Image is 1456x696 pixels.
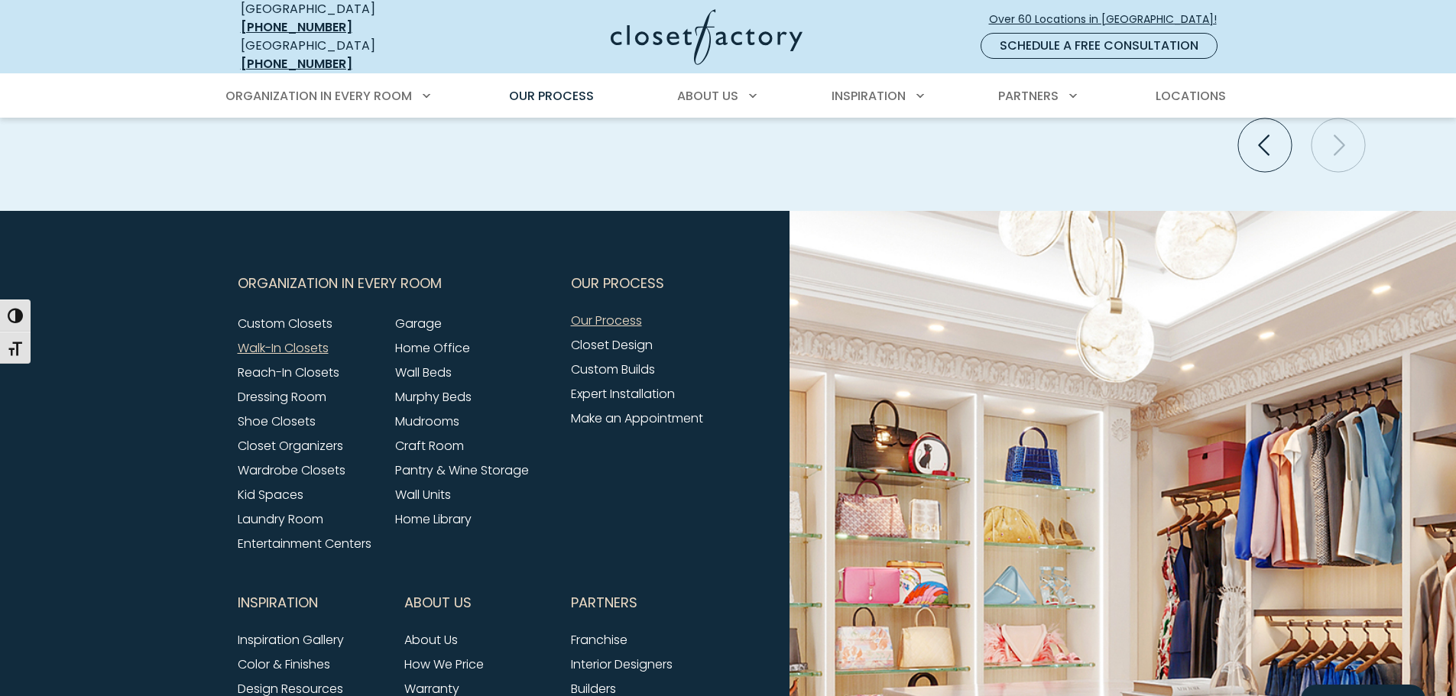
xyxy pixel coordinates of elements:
span: Organization in Every Room [225,87,412,105]
span: Over 60 Locations in [GEOGRAPHIC_DATA]! [989,11,1229,28]
button: Footer Subnav Button - Our Process [571,264,719,303]
a: Custom Builds [571,361,655,378]
a: Color & Finishes [238,656,330,673]
span: About Us [677,87,738,105]
a: Wall Beds [395,364,452,381]
span: Our Process [509,87,594,105]
nav: Primary Menu [215,75,1242,118]
span: Our Process [571,264,664,303]
a: Kid Spaces [238,486,303,503]
a: Closet Organizers [238,437,343,455]
span: Inspiration [238,584,318,622]
a: Wardrobe Closets [238,461,345,479]
a: Murphy Beds [395,388,472,406]
img: Closet Factory Logo [611,9,803,65]
a: Reach-In Closets [238,364,339,381]
a: Garage [395,315,442,332]
a: Home Library [395,510,472,528]
a: Home Office [395,339,470,357]
a: Pantry & Wine Storage [395,461,529,479]
a: Mudrooms [395,413,459,430]
a: Wall Units [395,486,451,503]
a: Inspiration Gallery [238,631,344,649]
a: Our Process [571,312,642,329]
button: Next slide [1305,112,1371,178]
a: Expert Installation [571,385,675,403]
a: [PHONE_NUMBER] [241,55,352,73]
a: About Us [404,631,458,649]
button: Footer Subnav Button - Organization in Every Room [238,264,553,303]
a: Walk-In Closets [238,339,329,357]
a: Shoe Closets [238,413,316,430]
a: Laundry Room [238,510,323,528]
span: Organization in Every Room [238,264,442,303]
span: Inspiration [832,87,906,105]
button: Footer Subnav Button - Inspiration [238,584,386,622]
a: Over 60 Locations in [GEOGRAPHIC_DATA]! [988,6,1230,33]
button: Footer Subnav Button - Partners [571,584,719,622]
a: Closet Design [571,336,653,354]
a: Schedule a Free Consultation [981,33,1218,59]
a: Make an Appointment [571,410,703,427]
a: [PHONE_NUMBER] [241,18,352,36]
button: Footer Subnav Button - About Us [404,584,553,622]
a: Entertainment Centers [238,535,371,552]
a: Interior Designers [571,656,673,673]
a: Custom Closets [238,315,332,332]
a: Franchise [571,631,627,649]
a: Dressing Room [238,388,326,406]
span: About Us [404,584,472,622]
span: Partners [998,87,1059,105]
button: Previous slide [1232,112,1298,178]
a: Craft Room [395,437,464,455]
span: Partners [571,584,637,622]
a: How We Price [404,656,484,673]
span: Locations [1156,87,1226,105]
div: [GEOGRAPHIC_DATA] [241,37,462,73]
